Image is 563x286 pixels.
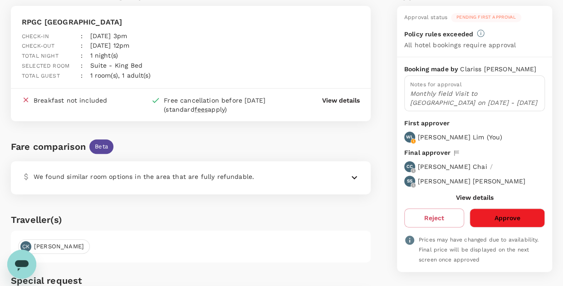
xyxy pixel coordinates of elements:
p: [PERSON_NAME] [PERSON_NAME] [418,177,525,186]
p: Booking made by [404,64,460,74]
div: CK [20,241,31,252]
span: Pending first approval [451,14,521,20]
button: View details [322,96,360,105]
button: Approve [470,208,545,227]
div: : [73,44,83,61]
button: Reject [404,208,465,227]
span: Check-out [22,43,54,49]
span: fees [195,106,208,113]
p: RPGC [GEOGRAPHIC_DATA] [22,17,217,28]
span: Check-in [22,33,49,39]
span: Total night [22,53,59,59]
p: All hotel bookings require approval [404,40,516,49]
p: CC [406,163,413,170]
p: [PERSON_NAME] Chai [418,162,487,171]
div: Approval status [404,13,447,22]
p: [DATE] 3pm [90,31,127,40]
p: 1 room(s), 1 adult(s) [90,71,151,80]
span: Notes for approval [410,81,462,88]
div: : [73,64,83,81]
div: : [73,34,83,51]
div: : [73,24,83,41]
p: Monthly field Visit to [GEOGRAPHIC_DATA] on [DATE] - [DATE] [410,89,539,107]
p: [PERSON_NAME] Lim ( You ) [418,133,502,142]
span: Beta [89,143,113,151]
p: 1 night(s) [90,51,118,60]
div: Breakfast not included [34,96,107,105]
p: [DATE] 12pm [90,41,130,50]
span: Total guest [22,73,60,79]
h6: Traveller(s) [11,212,371,227]
p: WL [406,134,413,140]
p: We found similar room options in the area that are fully refundable. [34,172,304,181]
div: : [73,54,83,71]
p: Policy rules exceeded [404,30,473,39]
p: / [490,162,492,171]
div: Fare comparison [11,139,86,154]
span: [PERSON_NAME] [29,242,89,251]
p: Final approver [404,148,450,158]
p: Suite - King Bed [90,61,142,70]
iframe: Button to launch messaging window [7,250,36,279]
p: First approver [404,118,545,128]
div: Free cancellation before [DATE] (standard apply) [164,96,288,114]
p: SS [407,178,412,184]
span: Prices may have changed due to availability. Final price will be displayed on the next screen onc... [419,237,539,263]
button: View details [455,194,493,201]
p: Clariss [PERSON_NAME] [460,64,536,74]
span: Selected room [22,63,69,69]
